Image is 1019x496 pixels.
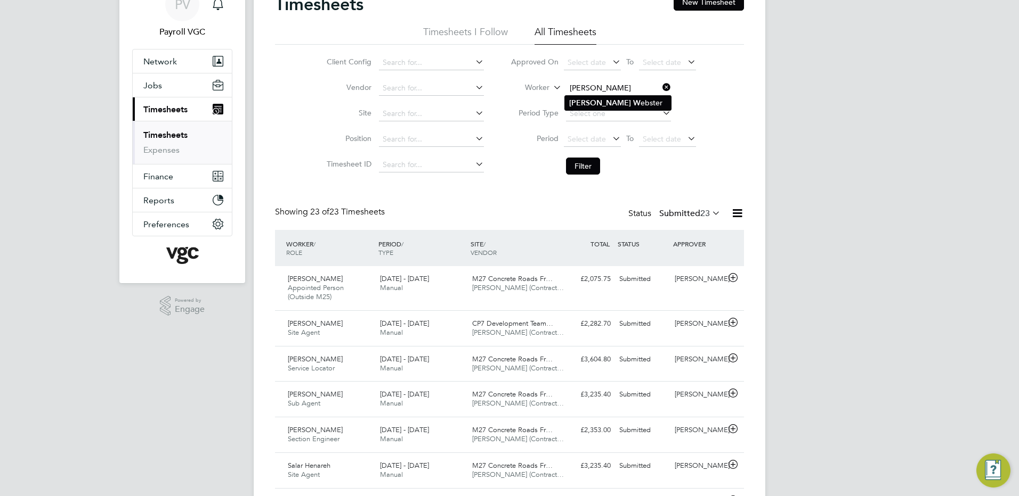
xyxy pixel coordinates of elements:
[324,134,371,143] label: Position
[132,26,232,38] span: Payroll VGC
[659,208,721,219] label: Submitted
[560,421,615,439] div: £2,353.00
[468,234,560,262] div: SITE
[160,296,205,316] a: Powered byEngage
[560,386,615,403] div: £3,235.40
[175,305,205,314] span: Engage
[560,351,615,368] div: £3,604.80
[472,434,564,443] span: [PERSON_NAME] (Contract…
[560,315,615,333] div: £2,282.70
[472,363,564,373] span: [PERSON_NAME] (Contract…
[143,104,188,114] span: Timesheets
[378,248,393,257] span: TYPE
[380,461,429,470] span: [DATE] - [DATE]
[324,159,371,169] label: Timesheet ID
[568,57,606,67] span: Select date
[380,274,429,283] span: [DATE] - [DATE]
[560,457,615,475] div: £3,235.40
[472,283,564,292] span: [PERSON_NAME] (Contract…
[175,296,205,305] span: Powered by
[133,188,232,212] button: Reports
[310,206,329,217] span: 23 of
[275,206,387,218] div: Showing
[288,328,320,337] span: Site Agent
[288,425,343,434] span: [PERSON_NAME]
[288,390,343,399] span: [PERSON_NAME]
[643,134,681,144] span: Select date
[288,461,330,470] span: Salar Henareh
[133,212,232,236] button: Preferences
[143,80,162,90] span: Jobs
[670,234,726,253] div: APPROVER
[472,354,553,363] span: M27 Concrete Roads Fr…
[591,239,610,248] span: TOTAL
[310,206,385,217] span: 23 Timesheets
[380,399,403,408] span: Manual
[483,239,486,248] span: /
[615,421,670,439] div: Submitted
[133,49,232,73] button: Network
[379,106,484,121] input: Search for...
[143,56,177,67] span: Network
[535,26,596,45] li: All Timesheets
[133,97,232,121] button: Timesheets
[976,453,1010,487] button: Engage Resource Center
[566,106,671,121] input: Select one
[324,82,371,92] label: Vendor
[615,457,670,475] div: Submitted
[472,319,553,328] span: CP7 Development Team…
[566,158,600,175] button: Filter
[623,55,637,69] span: To
[288,274,343,283] span: [PERSON_NAME]
[379,132,484,147] input: Search for...
[615,270,670,288] div: Submitted
[143,145,180,155] a: Expenses
[380,363,403,373] span: Manual
[472,274,553,283] span: M27 Concrete Roads Fr…
[472,461,553,470] span: M27 Concrete Roads Fr…
[472,390,553,399] span: M27 Concrete Roads Fr…
[132,247,232,264] a: Go to home page
[288,399,320,408] span: Sub Agent
[284,234,376,262] div: WORKER
[380,434,403,443] span: Manual
[286,248,302,257] span: ROLE
[633,98,641,108] b: W
[380,470,403,479] span: Manual
[511,57,559,67] label: Approved On
[615,351,670,368] div: Submitted
[615,234,670,253] div: STATUS
[380,283,403,292] span: Manual
[288,363,335,373] span: Service Locator
[472,399,564,408] span: [PERSON_NAME] (Contract…
[401,239,403,248] span: /
[288,283,344,301] span: Appointed Person (Outside M25)
[472,328,564,337] span: [PERSON_NAME] (Contract…
[471,248,497,257] span: VENDOR
[423,26,508,45] li: Timesheets I Follow
[502,82,549,93] label: Worker
[143,219,189,229] span: Preferences
[472,470,564,479] span: [PERSON_NAME] (Contract…
[376,234,468,262] div: PERIOD
[133,121,232,164] div: Timesheets
[472,425,553,434] span: M27 Concrete Roads Fr…
[670,457,726,475] div: [PERSON_NAME]
[560,270,615,288] div: £2,075.75
[380,328,403,337] span: Manual
[615,315,670,333] div: Submitted
[380,319,429,328] span: [DATE] - [DATE]
[379,158,484,172] input: Search for...
[133,73,232,97] button: Jobs
[288,434,339,443] span: Section Engineer
[511,108,559,118] label: Period Type
[143,171,173,181] span: Finance
[380,390,429,399] span: [DATE] - [DATE]
[324,108,371,118] label: Site
[643,57,681,67] span: Select date
[566,81,671,96] input: Search for...
[379,81,484,96] input: Search for...
[288,470,320,479] span: Site Agent
[670,270,726,288] div: [PERSON_NAME]
[288,354,343,363] span: [PERSON_NAME]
